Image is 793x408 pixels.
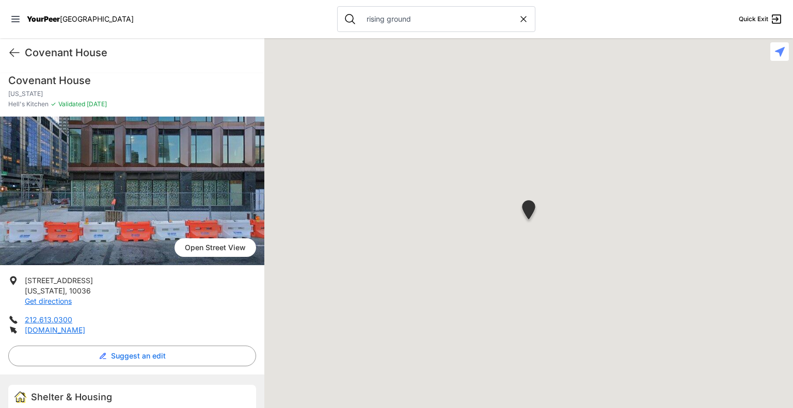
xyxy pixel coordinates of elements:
span: YourPeer [27,14,60,23]
span: Suggest an edit [111,351,166,361]
p: [US_STATE] [8,90,256,98]
a: [DOMAIN_NAME] [25,325,85,334]
span: Shelter & Housing [31,391,112,402]
span: [GEOGRAPHIC_DATA] [60,14,134,23]
span: [STREET_ADDRESS] [25,276,93,285]
a: YourPeer[GEOGRAPHIC_DATA] [27,16,134,22]
div: New York [516,196,542,227]
h1: Covenant House [25,45,256,60]
a: Get directions [25,297,72,305]
a: 212.613.0300 [25,315,72,324]
span: Validated [58,100,85,108]
h1: Covenant House [8,73,256,88]
a: Open Street View [175,238,256,257]
span: Hell's Kitchen [8,100,49,108]
span: , [65,286,67,295]
input: Search [360,14,518,24]
span: Quick Exit [739,15,768,23]
span: ✓ [51,100,56,108]
a: Quick Exit [739,13,783,25]
button: Suggest an edit [8,346,256,366]
span: [US_STATE] [25,286,65,295]
span: [DATE] [85,100,107,108]
span: 10036 [69,286,91,295]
